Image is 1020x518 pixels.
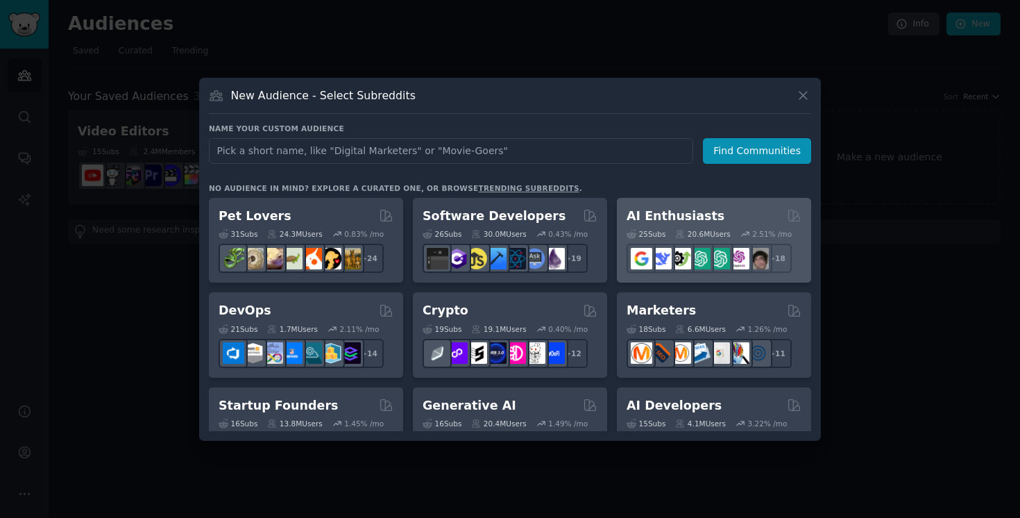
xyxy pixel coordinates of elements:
img: defi_ [543,342,565,364]
div: 1.45 % /mo [344,419,384,428]
div: 1.49 % /mo [548,419,588,428]
h2: Startup Founders [219,397,338,415]
img: turtle [281,248,303,269]
img: DevOpsLinks [281,342,303,364]
div: 2.51 % /mo [752,229,792,239]
div: 19 Sub s [423,324,461,334]
img: web3 [485,342,507,364]
h3: New Audience - Select Subreddits [231,88,416,103]
a: trending subreddits [478,184,579,192]
input: Pick a short name, like "Digital Marketers" or "Movie-Goers" [209,138,693,164]
img: AskMarketing [670,342,691,364]
img: platformengineering [300,342,322,364]
div: + 11 [763,339,792,368]
img: cockatiel [300,248,322,269]
img: AWS_Certified_Experts [242,342,264,364]
div: 3.22 % /mo [748,419,788,428]
img: 0xPolygon [446,342,468,364]
img: GoogleGeminiAI [631,248,652,269]
img: learnjavascript [466,248,487,269]
div: + 18 [763,244,792,273]
div: 30.0M Users [471,229,526,239]
h2: Marketers [627,302,696,319]
img: iOSProgramming [485,248,507,269]
h2: Generative AI [423,397,516,415]
div: 0.40 % /mo [548,324,588,334]
div: + 19 [559,244,588,273]
h2: AI Developers [627,397,722,415]
img: OpenAIDev [728,248,749,269]
div: + 12 [559,339,588,368]
img: PlatformEngineers [339,342,361,364]
img: csharp [446,248,468,269]
img: leopardgeckos [262,248,283,269]
div: 0.43 % /mo [548,229,588,239]
div: 25 Sub s [627,229,665,239]
div: 18 Sub s [627,324,665,334]
div: 16 Sub s [219,419,257,428]
img: Emailmarketing [689,342,711,364]
div: 0.83 % /mo [344,229,384,239]
img: PetAdvice [320,248,341,269]
img: googleads [708,342,730,364]
img: ballpython [242,248,264,269]
div: + 24 [355,244,384,273]
img: OnlineMarketing [747,342,769,364]
div: 21 Sub s [219,324,257,334]
img: herpetology [223,248,244,269]
img: dogbreed [339,248,361,269]
div: 16 Sub s [423,419,461,428]
div: 24.3M Users [267,229,322,239]
img: AskComputerScience [524,248,545,269]
div: 13.8M Users [267,419,322,428]
img: software [427,248,448,269]
img: bigseo [650,342,672,364]
div: 20.6M Users [675,229,730,239]
div: No audience in mind? Explore a curated one, or browse . [209,183,582,193]
img: azuredevops [223,342,244,364]
div: 2.11 % /mo [340,324,380,334]
div: 1.26 % /mo [748,324,788,334]
div: 31 Sub s [219,229,257,239]
div: + 14 [355,339,384,368]
img: defiblockchain [504,342,526,364]
img: chatgpt_prompts_ [708,248,730,269]
div: 20.4M Users [471,419,526,428]
div: 19.1M Users [471,324,526,334]
img: content_marketing [631,342,652,364]
div: 4.1M Users [675,419,726,428]
h2: Crypto [423,302,468,319]
div: 1.7M Users [267,324,318,334]
button: Find Communities [703,138,811,164]
h2: Software Developers [423,208,566,225]
img: ethstaker [466,342,487,364]
img: aws_cdk [320,342,341,364]
img: reactnative [504,248,526,269]
img: DeepSeek [650,248,672,269]
img: AItoolsCatalog [670,248,691,269]
div: 26 Sub s [423,229,461,239]
img: ethfinance [427,342,448,364]
img: chatgpt_promptDesign [689,248,711,269]
div: 6.6M Users [675,324,726,334]
h3: Name your custom audience [209,124,811,133]
h2: Pet Lovers [219,208,291,225]
img: Docker_DevOps [262,342,283,364]
img: ArtificalIntelligence [747,248,769,269]
h2: DevOps [219,302,271,319]
img: elixir [543,248,565,269]
img: MarketingResearch [728,342,749,364]
img: CryptoNews [524,342,545,364]
h2: AI Enthusiasts [627,208,724,225]
div: 15 Sub s [627,419,665,428]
